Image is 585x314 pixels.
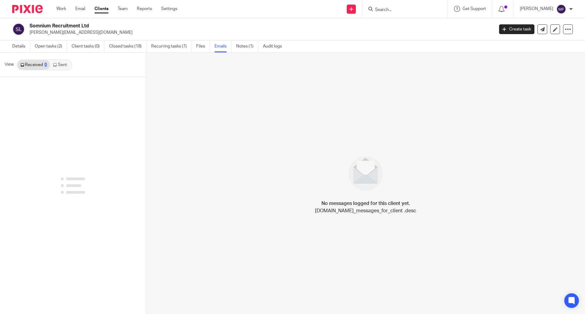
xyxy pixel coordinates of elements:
p: [DOMAIN_NAME]_messages_for_client .desc [315,207,416,214]
a: Clients [94,6,108,12]
a: Details [12,41,30,52]
img: Pixie [12,5,43,13]
span: View [5,62,14,68]
p: [PERSON_NAME] [520,6,553,12]
a: Work [56,6,66,12]
a: Notes (1) [236,41,258,52]
a: Received0 [17,60,50,70]
h2: Somnium Recruitment Ltd [30,23,398,29]
input: Search [374,7,429,13]
a: Emails [214,41,232,52]
p: [PERSON_NAME][EMAIL_ADDRESS][DOMAIN_NAME] [30,30,490,36]
h4: No messages logged for this client yet. [321,200,410,207]
a: Closed tasks (18) [109,41,147,52]
a: Sent [50,60,71,70]
img: svg%3E [12,23,25,36]
a: Reports [137,6,152,12]
div: 0 [44,63,47,67]
a: Create task [499,24,534,34]
a: Team [118,6,128,12]
a: Audit logs [263,41,286,52]
a: Email [75,6,85,12]
span: Get Support [463,7,486,11]
a: Settings [161,6,177,12]
img: image [345,153,387,195]
img: svg%3E [556,4,566,14]
a: Recurring tasks (7) [151,41,192,52]
a: Client tasks (0) [72,41,105,52]
a: Files [196,41,210,52]
a: Open tasks (2) [35,41,67,52]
